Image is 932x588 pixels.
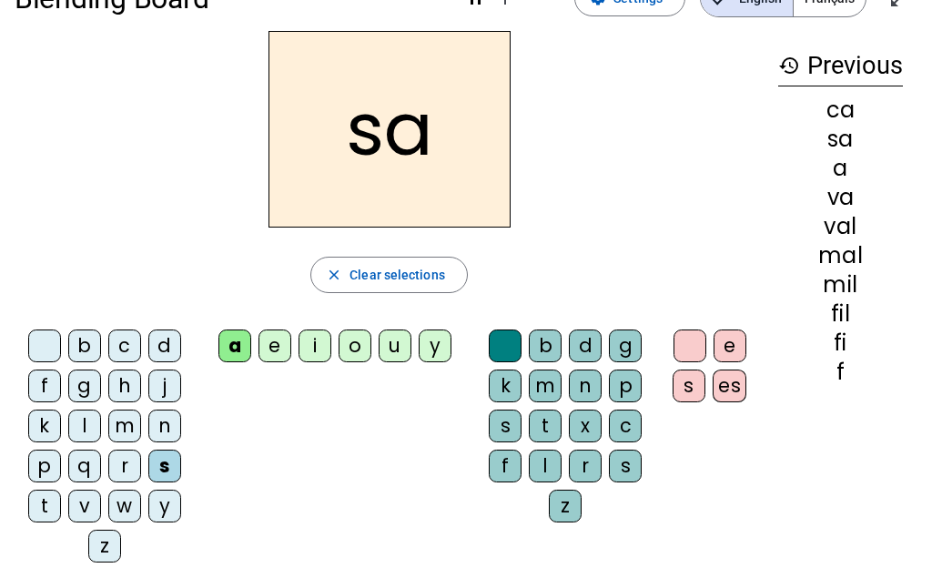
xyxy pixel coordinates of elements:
div: es [713,370,746,402]
div: l [68,410,101,442]
div: i [299,329,331,362]
div: b [68,329,101,362]
mat-icon: close [326,267,342,283]
div: r [569,450,602,482]
div: d [569,329,602,362]
mat-icon: history [778,55,800,76]
div: y [148,490,181,522]
div: c [108,329,141,362]
div: s [609,450,642,482]
div: g [609,329,642,362]
div: ca [778,99,903,121]
div: s [148,450,181,482]
div: k [489,370,522,402]
div: fi [778,332,903,354]
div: sa [778,128,903,150]
div: t [529,410,562,442]
div: s [489,410,522,442]
div: t [28,490,61,522]
div: va [778,187,903,208]
div: k [28,410,61,442]
div: q [68,450,101,482]
div: z [88,530,121,563]
div: j [148,370,181,402]
div: g [68,370,101,402]
div: f [28,370,61,402]
div: f [489,450,522,482]
div: s [673,370,705,402]
div: m [529,370,562,402]
div: a [778,157,903,179]
div: n [569,370,602,402]
div: o [339,329,371,362]
div: mil [778,274,903,296]
button: Clear selections [310,257,468,293]
span: Clear selections [349,264,445,286]
div: m [108,410,141,442]
div: x [569,410,602,442]
div: c [609,410,642,442]
div: h [108,370,141,402]
h2: sa [268,31,511,228]
div: p [609,370,642,402]
div: val [778,216,903,238]
div: b [529,329,562,362]
div: n [148,410,181,442]
div: r [108,450,141,482]
h3: Previous [778,46,903,86]
div: z [549,490,582,522]
div: d [148,329,181,362]
div: y [419,329,451,362]
div: e [258,329,291,362]
div: a [218,329,251,362]
div: fil [778,303,903,325]
div: v [68,490,101,522]
div: f [778,361,903,383]
div: e [714,329,746,362]
div: w [108,490,141,522]
div: mal [778,245,903,267]
div: p [28,450,61,482]
div: l [529,450,562,482]
div: u [379,329,411,362]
